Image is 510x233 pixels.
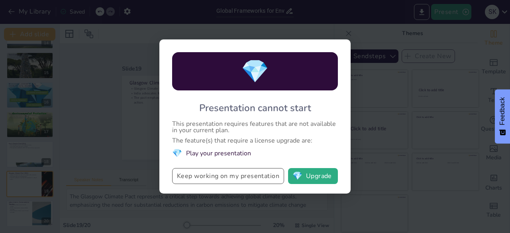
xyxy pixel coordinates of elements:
[292,172,302,180] span: diamond
[241,56,269,87] span: diamond
[172,137,338,144] div: The feature(s) that require a license upgrade are:
[172,168,284,184] button: Keep working on my presentation
[172,148,338,159] li: Play your presentation
[199,102,311,114] div: Presentation cannot start
[288,168,338,184] button: diamondUpgrade
[172,121,338,133] div: This presentation requires features that are not available in your current plan.
[499,97,506,125] span: Feedback
[172,148,182,159] span: diamond
[495,89,510,143] button: Feedback - Show survey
